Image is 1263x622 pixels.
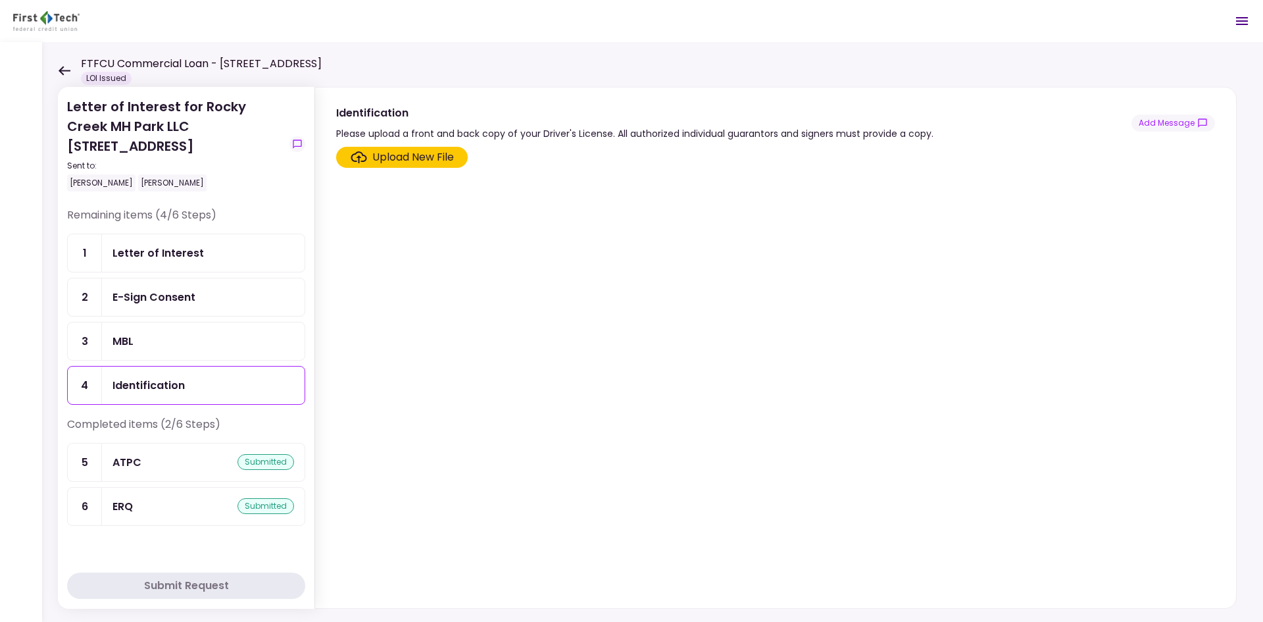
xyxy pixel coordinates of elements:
[237,454,294,470] div: submitted
[67,174,136,192] div: [PERSON_NAME]
[1226,5,1258,37] button: Open menu
[68,278,102,316] div: 2
[68,444,102,481] div: 5
[67,487,305,526] a: 6ERQsubmitted
[67,322,305,361] a: 3MBL
[67,160,284,172] div: Sent to:
[67,417,305,443] div: Completed items (2/6 Steps)
[67,573,305,599] button: Submit Request
[138,174,207,192] div: [PERSON_NAME]
[67,97,284,192] div: Letter of Interest for Rocky Creek MH Park LLC [STREET_ADDRESS]
[68,367,102,404] div: 4
[67,234,305,272] a: 1Letter of Interest
[68,323,102,360] div: 3
[13,11,80,31] img: Partner icon
[336,126,933,142] div: Please upload a front and back copy of your Driver's License. All authorized individual guarantor...
[112,289,195,305] div: E-Sign Consent
[314,87,1237,609] div: IdentificationPlease upload a front and back copy of your Driver's License. All authorized indivi...
[67,207,305,234] div: Remaining items (4/6 Steps)
[67,278,305,317] a: 2E-Sign Consent
[289,136,305,152] button: show-messages
[112,454,141,471] div: ATPC
[81,56,322,72] h1: FTFCU Commercial Loan - [STREET_ADDRESS]
[336,105,933,121] div: Identification
[68,488,102,525] div: 6
[81,72,132,85] div: LOI Issued
[237,498,294,514] div: submitted
[112,333,134,350] div: MBL
[68,234,102,272] div: 1
[67,443,305,482] a: 5ATPCsubmitted
[144,578,229,594] div: Submit Request
[372,149,454,165] div: Upload New File
[112,377,185,394] div: Identification
[112,245,204,261] div: Letter of Interest
[336,147,468,168] span: Click here to upload the required document
[67,366,305,405] a: 4Identification
[112,498,133,515] div: ERQ
[1131,115,1215,132] button: show-messages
